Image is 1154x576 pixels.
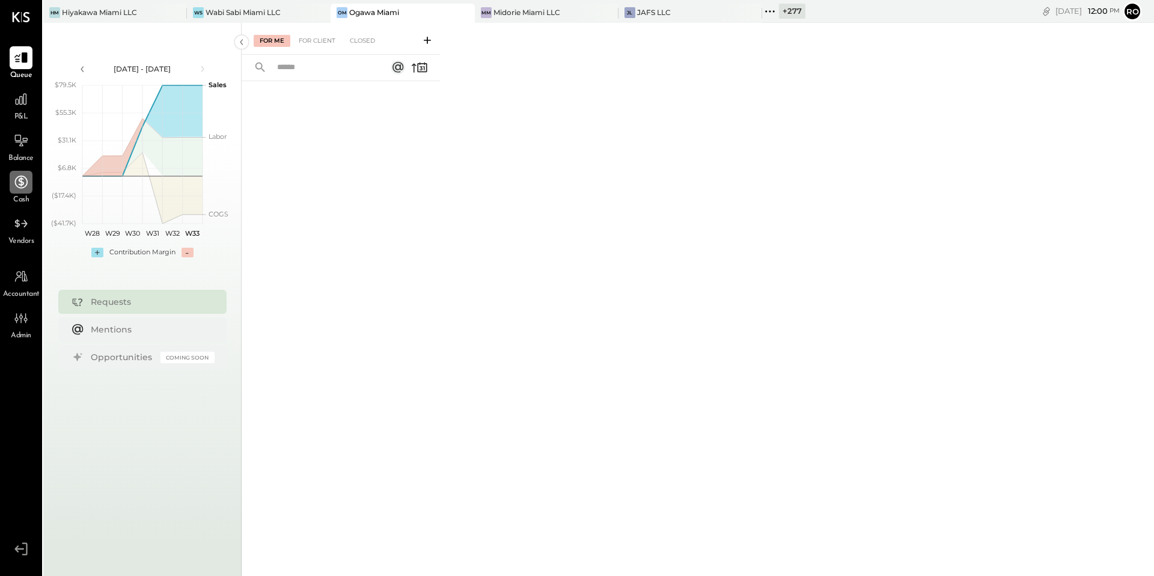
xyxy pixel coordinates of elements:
[62,7,137,17] div: Hiyakawa Miami LLC
[293,35,341,47] div: For Client
[160,352,215,363] div: Coming Soon
[337,7,347,18] div: OM
[481,7,492,18] div: MM
[1,88,41,123] a: P&L
[91,64,194,74] div: [DATE] - [DATE]
[124,229,139,237] text: W30
[1,46,41,81] a: Queue
[1,129,41,164] a: Balance
[182,248,194,257] div: -
[206,7,281,17] div: Wabi Sabi Miami LLC
[493,7,560,17] div: Midorie Miami LLC
[58,164,76,172] text: $6.8K
[14,112,28,123] span: P&L
[1040,5,1052,17] div: copy link
[624,7,635,18] div: JL
[1,171,41,206] a: Cash
[8,236,34,247] span: Vendors
[13,195,29,206] span: Cash
[145,229,159,237] text: W31
[779,4,805,19] div: + 277
[209,81,227,89] text: Sales
[1055,5,1120,17] div: [DATE]
[55,108,76,117] text: $55.3K
[109,248,176,257] div: Contribution Margin
[11,331,31,342] span: Admin
[51,219,76,227] text: ($41.7K)
[193,7,204,18] div: WS
[1,265,41,300] a: Accountant
[209,132,227,141] text: Labor
[49,7,60,18] div: HM
[55,81,76,89] text: $79.5K
[637,7,671,17] div: JAFS LLC
[58,136,76,144] text: $31.1K
[165,229,180,237] text: W32
[52,191,76,200] text: ($17.4K)
[91,323,209,335] div: Mentions
[1,212,41,247] a: Vendors
[254,35,290,47] div: For Me
[10,70,32,81] span: Queue
[105,229,120,237] text: W29
[8,153,34,164] span: Balance
[1123,2,1142,21] button: Ro
[344,35,381,47] div: Closed
[3,289,40,300] span: Accountant
[91,296,209,308] div: Requests
[185,229,200,237] text: W33
[1,307,41,342] a: Admin
[349,7,399,17] div: Ogawa Miami
[91,351,154,363] div: Opportunities
[91,248,103,257] div: +
[209,210,228,218] text: COGS
[85,229,100,237] text: W28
